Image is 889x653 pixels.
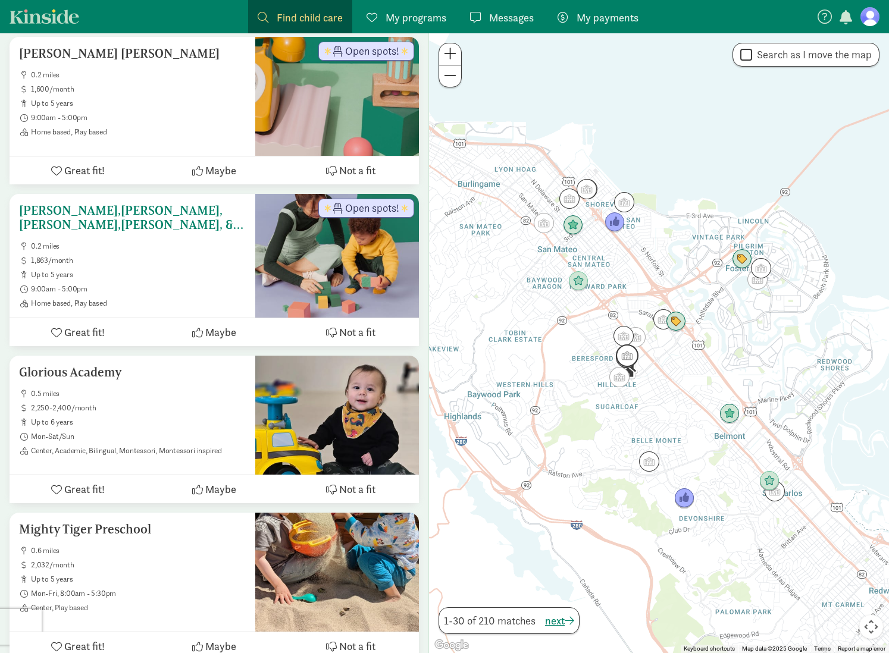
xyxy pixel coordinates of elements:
span: Center, Play based [31,603,246,613]
div: Click to see details [653,309,674,329]
div: Click to see details [751,258,771,278]
span: 2,250-2,400/month [31,403,246,413]
button: Great fit! [10,475,146,503]
button: Not a fit [283,156,419,184]
a: Kinside [10,9,79,24]
span: 2,032/month [31,560,246,570]
button: Great fit! [10,156,146,184]
span: Great fit! [64,162,105,178]
img: Google [432,638,471,653]
span: Home based, Play based [31,299,246,308]
a: Terms (opens in new tab) [814,645,831,652]
label: Search as I move the map [752,48,872,62]
span: 1,863/month [31,256,246,265]
button: Maybe [146,318,282,346]
span: My payments [577,10,638,26]
div: Click to see details [759,471,780,491]
span: Not a fit [339,481,375,497]
span: up to 5 years [31,99,246,108]
span: Maybe [205,481,236,497]
span: up to 5 years [31,574,246,584]
div: Click to see details [613,326,634,346]
div: Click to see details [568,271,589,291]
button: next [545,613,574,629]
span: Find child care [277,10,343,26]
div: Click to see details [747,269,768,290]
span: 1,600/month [31,84,246,94]
div: Click to see details [765,481,785,501]
div: Click to see details [616,344,638,367]
span: Map data ©2025 Google [742,645,807,652]
span: 9:00am - 5:00pm [31,284,246,294]
span: Great fit! [64,324,105,340]
span: Open spots! [345,46,399,56]
div: Click to see details [577,179,597,199]
span: 0.5 miles [31,389,246,398]
span: Mon-Sat/Sun [31,432,246,441]
span: 0.2 miles [31,70,246,80]
span: Center, Academic, Bilingual, Montessori, Montessori inspired [31,446,246,456]
div: Click to see details [605,212,625,233]
div: Click to see details [614,192,634,212]
div: Click to see details [674,488,694,508]
div: Click to see details [577,179,597,199]
div: Click to see details [625,327,646,347]
span: up to 5 years [31,270,246,280]
button: Not a fit [283,318,419,346]
span: Mon-Fri, 8:00am - 5:30pm [31,589,246,598]
div: Click to see details [639,451,659,472]
a: Report a map error [838,645,885,652]
span: Maybe [205,162,236,178]
a: Open this area in Google Maps (opens a new window) [432,638,471,653]
button: Great fit! [10,318,146,346]
h5: [PERSON_NAME],[PERSON_NAME], [PERSON_NAME],[PERSON_NAME], & [PERSON_NAME] [19,203,246,232]
div: Click to see details [609,367,630,387]
span: Not a fit [339,324,375,340]
span: Home based, Play based [31,127,246,137]
span: 1-30 of 210 matches [444,613,536,629]
span: 0.6 miles [31,546,246,555]
span: Maybe [205,324,236,340]
div: Click to see details [719,404,740,424]
button: Not a fit [283,475,419,503]
h5: Mighty Tiger Preschool [19,522,246,536]
h5: [PERSON_NAME] [PERSON_NAME] [19,46,246,61]
button: Map camera controls [859,615,883,639]
div: Click to see details [732,249,752,269]
span: 0.2 miles [31,241,246,251]
button: Maybe [146,475,282,503]
button: Maybe [146,156,282,184]
span: Messages [489,10,534,26]
div: Click to see details [618,361,638,381]
span: up to 6 years [31,417,246,427]
div: Click to see details [559,189,580,209]
div: Click to see details [666,312,686,332]
h5: Glorious Academy [19,365,246,379]
span: Great fit! [64,481,105,497]
span: Not a fit [339,162,375,178]
span: Open spots! [345,203,399,214]
button: Keyboard shortcuts [684,645,735,653]
div: Click to see details [563,215,583,236]
span: My programs [386,10,446,26]
div: Click to see details [534,213,554,233]
span: 9:00am - 5:00pm [31,113,246,123]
